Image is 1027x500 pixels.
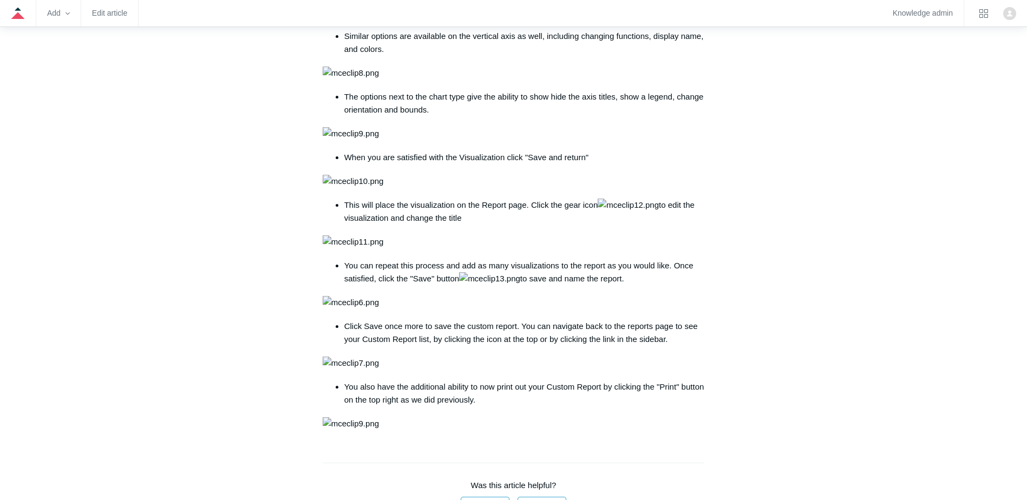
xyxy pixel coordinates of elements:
[323,127,379,140] img: mceclip9.png
[1003,7,1016,20] img: user avatar
[344,90,705,116] li: The options next to the chart type give the ability to show hide the axis titles, show a legend, ...
[344,380,705,406] li: You also have the additional ability to now print out your Custom Report by clicking the "Print" ...
[323,296,379,309] img: mceclip6.png
[344,320,705,346] li: Click Save once more to save the custom report. You can navigate back to the reports page to see ...
[344,259,705,285] li: You can repeat this process and add as many visualizations to the report as you would like. Once ...
[344,30,705,56] li: Similar options are available on the vertical axis as well, including changing functions, display...
[459,272,520,285] img: mceclip13.png
[323,417,379,430] img: mceclip9.png
[323,175,384,188] img: mceclip10.png
[47,10,70,16] zd-hc-trigger: Add
[598,199,659,212] img: mceclip12.png
[344,151,705,164] li: When you are satisfied with the Visualization click "Save and return"
[344,199,705,225] li: This will place the visualization on the Report page. Click the gear icon to edit the visualizati...
[1003,7,1016,20] zd-hc-trigger: Click your profile icon to open the profile menu
[471,481,557,490] span: Was this article helpful?
[893,10,953,16] a: Knowledge admin
[323,67,379,80] img: mceclip8.png
[323,357,379,370] img: mceclip7.png
[92,10,127,16] a: Edit article
[323,235,384,248] img: mceclip11.png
